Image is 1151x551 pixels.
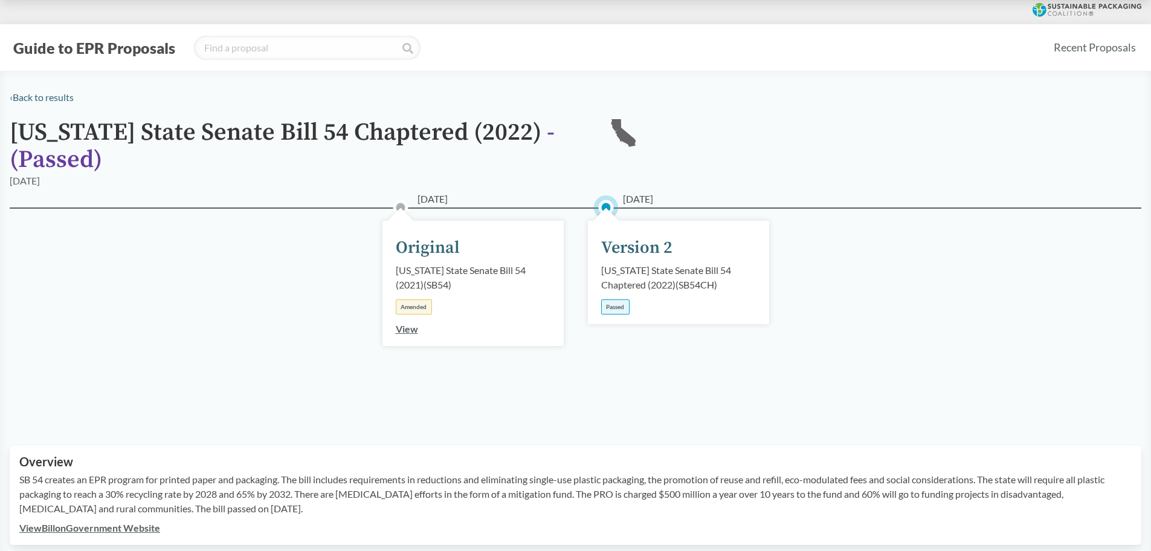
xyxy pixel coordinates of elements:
[10,119,590,174] h1: [US_STATE] State Senate Bill 54 Chaptered (2022)
[19,455,1132,469] h2: Overview
[10,91,74,103] a: ‹Back to results
[396,235,460,261] div: Original
[194,36,421,60] input: Find a proposal
[396,299,432,315] div: Amended
[623,192,653,206] span: [DATE]
[601,263,756,292] div: [US_STATE] State Senate Bill 54 Chaptered (2022) ( SB54CH )
[10,38,179,57] button: Guide to EPR Proposals
[19,472,1132,516] p: SB 54 creates an EPR program for printed paper and packaging. The bill includes requirements in r...
[601,235,672,261] div: Version 2
[396,323,418,334] a: View
[10,117,555,175] span: - ( Passed )
[396,263,550,292] div: [US_STATE] State Senate Bill 54 (2021) ( SB54 )
[418,192,448,206] span: [DATE]
[10,174,40,188] div: [DATE]
[1048,34,1141,61] a: Recent Proposals
[601,299,630,315] div: Passed
[19,522,160,533] a: ViewBillonGovernment Website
